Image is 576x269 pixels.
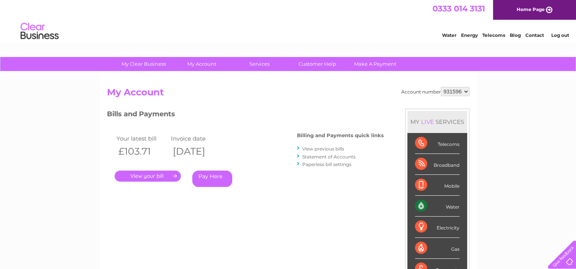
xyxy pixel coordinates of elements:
[551,32,569,38] a: Log out
[107,87,469,101] h2: My Account
[228,57,291,71] a: Services
[344,57,407,71] a: Make A Payment
[302,154,356,160] a: Statement of Accounts
[115,171,181,182] a: .
[415,175,460,196] div: Mobile
[510,32,521,38] a: Blog
[108,4,468,37] div: Clear Business is a trading name of Verastar Limited (registered in [GEOGRAPHIC_DATA] No. 3667643...
[525,32,544,38] a: Contact
[20,20,59,43] img: logo.png
[192,171,232,187] a: Pay Here
[297,133,384,138] h4: Billing and Payments quick links
[415,238,460,259] div: Gas
[169,133,224,144] td: Invoice date
[107,109,384,122] h3: Bills and Payments
[169,144,224,159] th: [DATE]
[461,32,478,38] a: Energy
[115,133,169,144] td: Your latest bill
[432,4,485,13] a: 0333 014 3131
[415,154,460,175] div: Broadband
[442,32,456,38] a: Water
[407,111,467,133] div: MY SERVICES
[415,217,460,237] div: Electricity
[302,161,351,167] a: Paperless bill settings
[302,146,344,152] a: View previous bills
[482,32,505,38] a: Telecoms
[170,57,233,71] a: My Account
[115,144,169,159] th: £103.71
[112,57,175,71] a: My Clear Business
[415,133,460,154] div: Telecoms
[286,57,349,71] a: Customer Help
[401,87,469,96] div: Account number
[420,118,436,125] div: LIVE
[415,196,460,217] div: Water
